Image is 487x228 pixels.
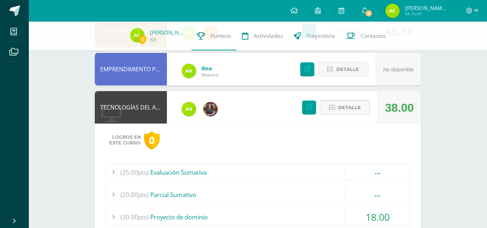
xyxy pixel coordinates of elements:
a: [PERSON_NAME] Coroxón [150,29,186,36]
span: Trayectoria [306,32,335,40]
div: EMPRENDIMIENTO PARA LA PRODUCTIVIDAD [95,53,167,85]
img: 60a759e8b02ec95d430434cf0c0a55c7.png [203,102,218,116]
img: f57f0b4b745e228f0935e65407e8e9fe.png [385,4,400,18]
button: Detalle [320,100,370,115]
div: Proyecto de dominio [106,209,410,225]
span: Detalle [338,101,361,114]
span: Mi Perfil [405,11,448,17]
div: -- [345,164,410,180]
div: 38.00 [385,91,414,124]
div: 0 [144,131,160,149]
div: -- [345,187,410,203]
span: Maestro [202,72,218,78]
div: 18.00 [345,209,410,225]
span: (25.00pts) [120,164,149,180]
span: 9 [365,9,373,17]
span: Logros en este curso: [109,134,141,146]
span: No disponible [383,67,414,72]
div: TECNOLOGÍAS DEL APRENDIZAJE Y LA COMUNICACIÓN [95,91,167,124]
a: Actividades [236,22,288,50]
button: Detalle [318,62,368,77]
a: Contactos [341,22,391,50]
span: [PERSON_NAME] [PERSON_NAME] [405,4,448,12]
span: Contactos [360,32,386,40]
div: Parcial Sumativo [106,187,410,203]
a: 69 [150,36,156,44]
div: Evaluación Sumativa [106,164,410,180]
span: Actividades [254,32,283,40]
img: 122d7b7bf6a5205df466ed2966025dea.png [182,64,196,78]
span: (20.00pts) [120,187,149,203]
span: 0 [138,35,146,44]
span: Detalle [336,63,359,76]
span: Punteos [211,32,231,40]
a: Punteos [191,22,236,50]
img: f57f0b4b745e228f0935e65407e8e9fe.png [130,28,145,43]
img: 122d7b7bf6a5205df466ed2966025dea.png [182,102,196,116]
a: Ana [202,64,218,72]
span: (30.00pts) [120,209,149,225]
a: Trayectoria [288,22,341,50]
